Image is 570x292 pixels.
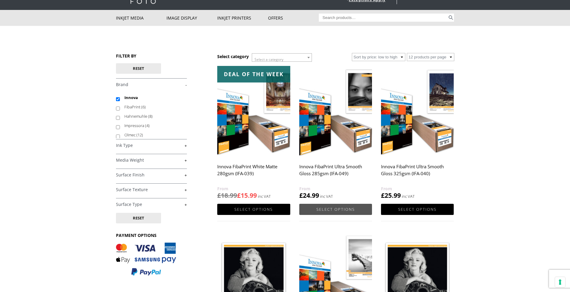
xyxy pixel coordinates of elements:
button: Reset [116,213,161,223]
a: + [116,202,187,207]
span: (6) [141,104,146,110]
h2: Innova FibaPrint Ultra Smooth Gloss 285gsm (IFA-049) [299,161,372,185]
h3: Select category [217,54,249,59]
button: Search [447,14,454,22]
h4: Ink Type [116,139,187,151]
span: £ [299,191,303,200]
span: Select a category [255,57,283,62]
a: Deal of the week Innova FibaPrint White Matte 280gsm (IFA-039) £18.99£15.99 [217,66,290,200]
img: PAYMENT OPTIONS [116,243,176,276]
label: Innova [124,93,181,102]
a: + [116,172,187,178]
h4: Surface Texture [116,183,187,195]
label: Hahnemuhle [124,112,181,121]
label: FibaPrint [124,102,181,112]
a: Offers [268,10,319,26]
a: - [116,82,187,88]
img: Innova FibaPrint Ultra Smooth Gloss 325gsm (IFA-040) [381,66,454,157]
h2: Innova FibaPrint Ultra Smooth Gloss 325gsm (IFA-040) [381,161,454,185]
h3: PAYMENT OPTIONS [116,232,187,238]
h2: Innova FibaPrint White Matte 280gsm (IFA-039) [217,161,290,185]
a: Innova FibaPrint Ultra Smooth Gloss 325gsm (IFA-040) £25.99 [381,66,454,200]
a: Inkjet Media [116,10,167,26]
h4: Surface Finish [116,169,187,181]
h4: Media Weight [116,154,187,166]
button: Reset [116,63,161,74]
span: £ [237,191,241,200]
button: Your consent preferences for tracking technologies [555,277,565,287]
a: Image Display [166,10,217,26]
bdi: 24.99 [299,191,319,200]
span: (12) [136,132,143,138]
h3: FILTER BY [116,53,187,59]
a: Select options for “Innova FibaPrint White Matte 280gsm (IFA-039)” [217,204,290,215]
a: Select options for “Innova FibaPrint Ultra Smooth Gloss 325gsm (IFA-040)” [381,204,454,215]
div: Deal of the week [217,66,290,82]
bdi: 25.99 [381,191,401,200]
span: (8) [148,113,153,119]
input: Search products… [319,14,447,22]
span: £ [381,191,385,200]
h4: Surface Type [116,198,187,210]
h4: Brand [116,78,187,90]
bdi: 15.99 [237,191,257,200]
img: Innova FibaPrint Ultra Smooth Gloss 285gsm (IFA-049) [299,66,372,157]
a: + [116,187,187,193]
span: £ [217,191,221,200]
a: Innova FibaPrint Ultra Smooth Gloss 285gsm (IFA-049) £24.99 [299,66,372,200]
select: Shop order [352,53,405,61]
a: Inkjet Printers [217,10,268,26]
span: (4) [145,123,150,128]
a: + [116,157,187,163]
img: Innova FibaPrint White Matte 280gsm (IFA-039) [217,66,290,157]
label: Olmec [124,130,181,140]
bdi: 18.99 [217,191,237,200]
a: Select options for “Innova FibaPrint Ultra Smooth Gloss 285gsm (IFA-049)” [299,204,372,215]
a: + [116,143,187,148]
label: Impressora [124,121,181,130]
